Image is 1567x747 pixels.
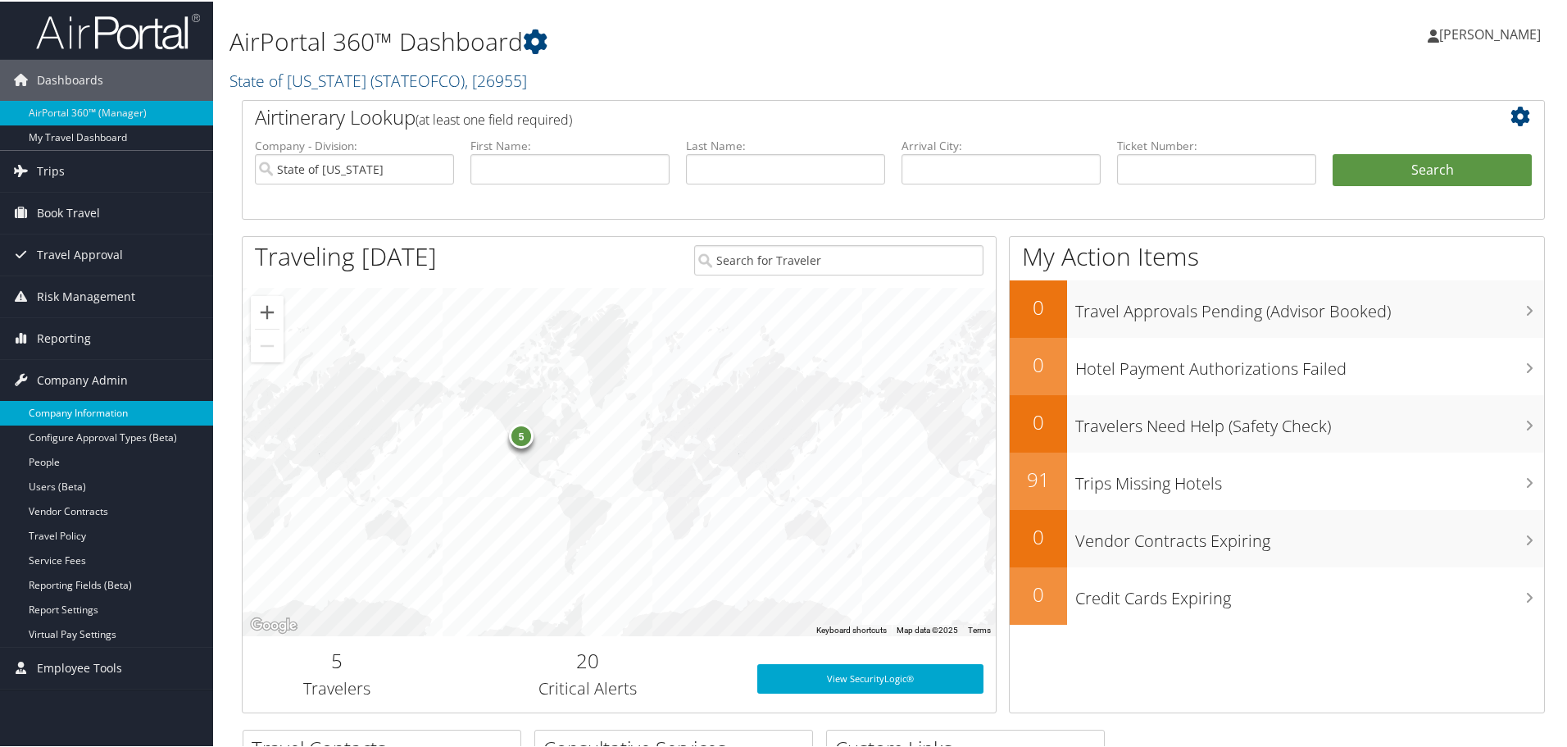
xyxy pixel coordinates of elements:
[1075,348,1544,379] h3: Hotel Payment Authorizations Failed
[37,646,122,687] span: Employee Tools
[1010,579,1067,607] h2: 0
[1010,238,1544,272] h1: My Action Items
[1428,8,1557,57] a: [PERSON_NAME]
[509,422,534,447] div: 5
[694,244,983,274] input: Search for Traveler
[1010,279,1544,336] a: 0Travel Approvals Pending (Advisor Booked)
[255,676,419,699] h3: Travelers
[229,68,527,90] a: State of [US_STATE]
[1010,394,1544,451] a: 0Travelers Need Help (Safety Check)
[1010,464,1067,492] h2: 91
[1010,508,1544,566] a: 0Vendor Contracts Expiring
[1075,290,1544,321] h3: Travel Approvals Pending (Advisor Booked)
[1010,407,1067,435] h2: 0
[1439,24,1541,42] span: [PERSON_NAME]
[37,233,123,274] span: Travel Approval
[1010,522,1067,549] h2: 0
[37,149,65,190] span: Trips
[1075,520,1544,551] h3: Vendor Contracts Expiring
[902,136,1101,153] label: Arrival City:
[37,317,91,358] span: Reporting
[1075,577,1544,608] h3: Credit Cards Expiring
[247,613,301,635] img: Google
[1333,153,1532,185] button: Search
[36,11,200,49] img: airportal-logo.png
[443,645,733,673] h2: 20
[1010,566,1544,623] a: 0Credit Cards Expiring
[416,109,572,127] span: (at least one field required)
[1117,136,1316,153] label: Ticket Number:
[37,358,128,399] span: Company Admin
[968,624,991,633] a: Terms (opens in new tab)
[1010,451,1544,508] a: 91Trips Missing Hotels
[37,191,100,232] span: Book Travel
[686,136,885,153] label: Last Name:
[255,136,454,153] label: Company - Division:
[251,294,284,327] button: Zoom in
[1075,405,1544,436] h3: Travelers Need Help (Safety Check)
[247,613,301,635] a: Open this area in Google Maps (opens a new window)
[443,676,733,699] h3: Critical Alerts
[757,663,983,692] a: View SecurityLogic®
[1010,336,1544,394] a: 0Hotel Payment Authorizations Failed
[1010,292,1067,320] h2: 0
[255,645,419,673] h2: 5
[229,23,1115,57] h1: AirPortal 360™ Dashboard
[255,102,1424,130] h2: Airtinerary Lookup
[37,58,103,99] span: Dashboards
[370,68,465,90] span: ( STATEOFCO )
[465,68,527,90] span: , [ 26955 ]
[37,275,135,316] span: Risk Management
[470,136,670,153] label: First Name:
[251,328,284,361] button: Zoom out
[897,624,958,633] span: Map data ©2025
[1075,462,1544,494] h3: Trips Missing Hotels
[255,238,437,272] h1: Traveling [DATE]
[1010,349,1067,377] h2: 0
[816,623,887,635] button: Keyboard shortcuts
